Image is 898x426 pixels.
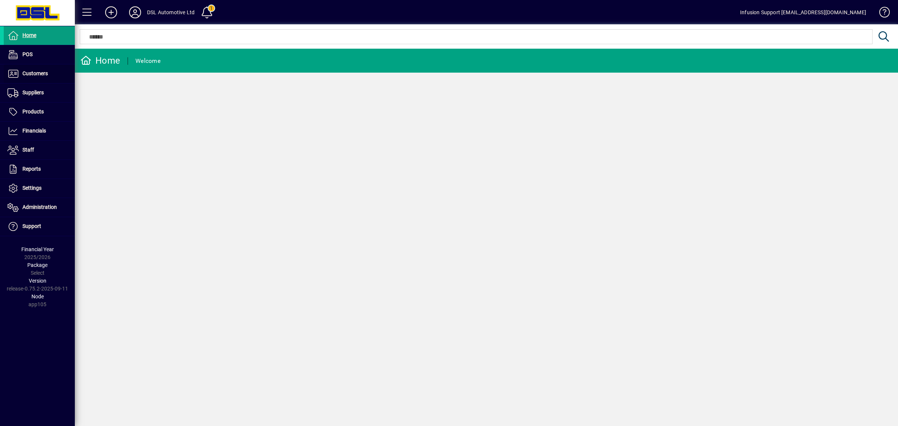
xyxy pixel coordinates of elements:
[4,64,75,83] a: Customers
[22,32,36,38] span: Home
[22,109,44,115] span: Products
[21,246,54,252] span: Financial Year
[4,141,75,159] a: Staff
[22,70,48,76] span: Customers
[4,103,75,121] a: Products
[135,55,161,67] div: Welcome
[740,6,866,18] div: Infusion Support [EMAIL_ADDRESS][DOMAIN_NAME]
[80,55,120,67] div: Home
[874,1,889,26] a: Knowledge Base
[22,51,33,57] span: POS
[22,147,34,153] span: Staff
[22,166,41,172] span: Reports
[22,223,41,229] span: Support
[31,293,44,299] span: Node
[123,6,147,19] button: Profile
[4,83,75,102] a: Suppliers
[22,128,46,134] span: Financials
[4,217,75,236] a: Support
[4,45,75,64] a: POS
[4,198,75,217] a: Administration
[22,204,57,210] span: Administration
[27,262,48,268] span: Package
[4,122,75,140] a: Financials
[147,6,195,18] div: DSL Automotive Ltd
[4,160,75,179] a: Reports
[22,185,42,191] span: Settings
[99,6,123,19] button: Add
[4,179,75,198] a: Settings
[22,89,44,95] span: Suppliers
[29,278,46,284] span: Version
